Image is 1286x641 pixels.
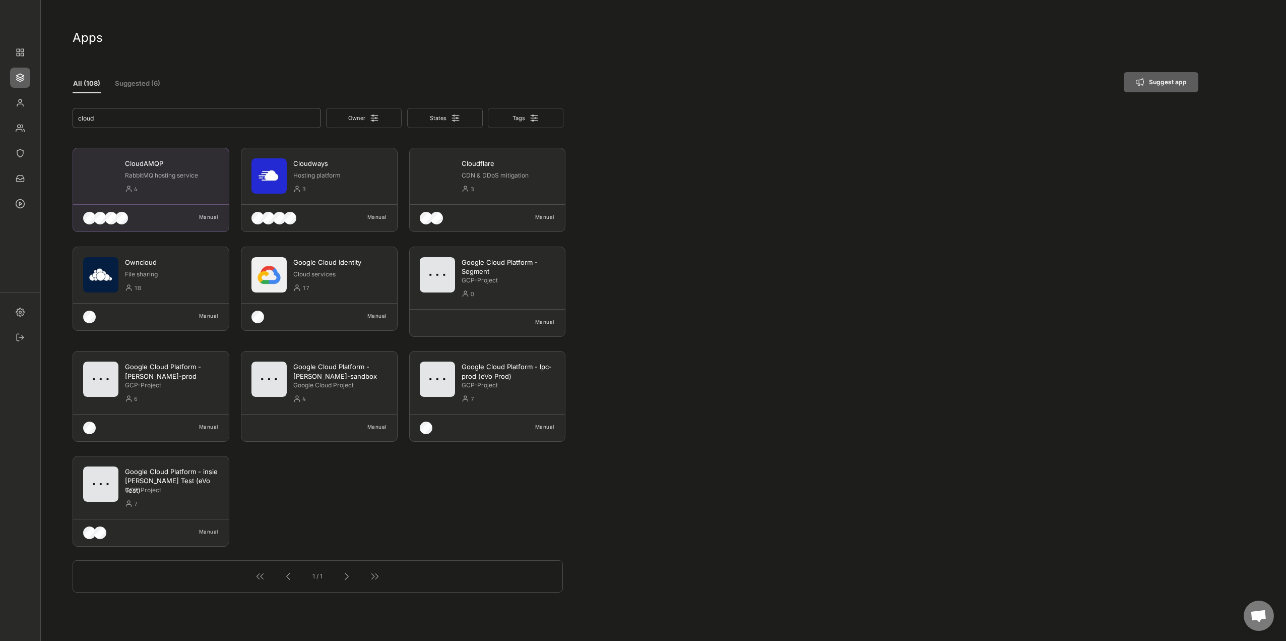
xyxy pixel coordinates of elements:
[293,171,387,180] div: Hosting platform
[10,10,30,30] div: eCademy GmbH - Benny Witt
[471,184,555,195] div: 3
[134,282,219,294] div: 18
[293,159,387,168] div: Cloudways
[125,270,219,279] div: File sharing
[1124,72,1198,92] button: Suggest app
[134,498,219,510] div: 7
[10,302,30,322] div: Settings
[345,212,387,222] div: Manual
[293,258,387,267] div: Google Cloud Identity
[134,184,219,195] div: 4
[513,422,554,432] div: Manual
[462,159,555,168] div: Cloudflare
[462,362,555,380] div: Google Cloud Platform - lpc-prod (eVo Prod)
[293,270,387,279] div: Cloud services
[293,381,387,390] div: Google Cloud Project
[302,282,387,294] div: 17
[10,68,30,88] div: Apps
[513,212,554,222] div: Manual
[73,75,101,93] button: All (108)
[1244,601,1274,631] div: Open chat
[471,393,555,405] div: 7
[10,42,30,63] div: Overview
[10,93,30,113] div: Members
[125,486,219,495] div: GCP-Project
[407,108,483,128] button: States
[177,311,218,321] div: Manual
[471,288,555,300] div: 0
[513,317,554,327] div: Manual
[125,467,219,495] div: Google Cloud Platform - insie [PERSON_NAME] Test (eVo Test)
[462,381,555,390] div: GCP-Project
[177,422,218,432] div: Manual
[488,108,563,128] button: Tags
[125,159,219,168] div: CloudAMQP
[73,30,1199,45] div: Apps
[10,168,30,189] div: Requests
[301,570,334,583] div: 1 / 1
[125,362,219,380] div: Google Cloud Platform - [PERSON_NAME]-prod
[462,258,555,276] div: Google Cloud Platform - Segment
[302,393,387,405] div: 4
[10,194,30,214] div: Workflows
[125,258,219,267] div: Owncloud
[345,422,387,432] div: Manual
[293,362,387,380] div: Google Cloud Platform - [PERSON_NAME]-sandbox
[302,184,387,195] div: 3
[462,276,555,285] div: GCP-Project
[108,75,167,93] button: Suggested (6)
[345,311,387,321] div: Manual
[177,212,218,222] div: Manual
[326,108,402,128] button: Owner
[10,143,30,163] div: Compliance
[125,171,219,180] div: RabbitMQ hosting service
[10,118,30,138] div: Teams/Circles
[125,381,219,390] div: GCP-Project
[73,108,321,128] input: Search apps by name
[10,327,30,347] div: Sign out
[134,393,219,405] div: 6
[177,527,218,537] div: Manual
[462,171,555,180] div: CDN & DDoS mitigation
